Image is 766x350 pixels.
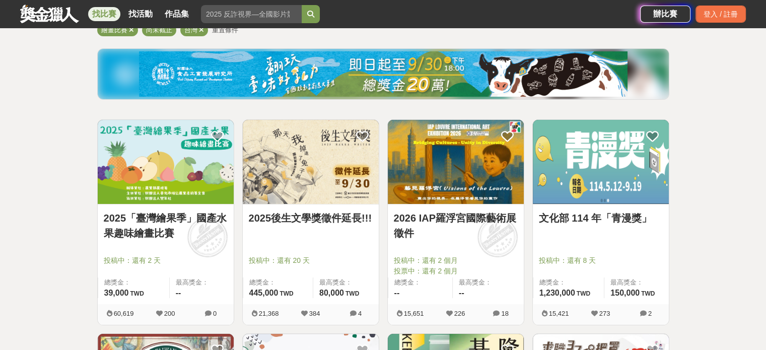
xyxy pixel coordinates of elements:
[104,277,163,288] span: 總獎金：
[549,310,569,317] span: 15,421
[404,310,424,317] span: 15,651
[610,289,640,297] span: 150,000
[319,277,373,288] span: 最高獎金：
[319,289,344,297] span: 80,000
[124,7,157,21] a: 找活動
[104,255,228,266] span: 投稿中：還有 2 天
[501,310,508,317] span: 18
[104,289,129,297] span: 39,000
[243,120,379,204] img: Cover Image
[345,290,359,297] span: TWD
[539,277,598,288] span: 總獎金：
[648,310,652,317] span: 2
[610,277,662,288] span: 最高獎金：
[358,310,362,317] span: 4
[640,6,690,23] a: 辦比賽
[280,290,293,297] span: TWD
[309,310,320,317] span: 384
[139,51,628,97] img: ea6d37ea-8c75-4c97-b408-685919e50f13.jpg
[459,277,518,288] span: 最高獎金：
[146,26,172,34] span: 尚未截止
[176,289,181,297] span: --
[599,310,610,317] span: 273
[201,5,302,23] input: 2025 反詐視界—全國影片競賽
[212,26,238,34] span: 重置條件
[249,277,307,288] span: 總獎金：
[394,289,400,297] span: --
[577,290,590,297] span: TWD
[388,120,524,204] img: Cover Image
[539,289,575,297] span: 1,230,000
[641,290,655,297] span: TWD
[249,255,373,266] span: 投稿中：還有 20 天
[130,290,144,297] span: TWD
[394,211,518,241] a: 2026 IAP羅浮宮國際藝術展徵件
[249,289,278,297] span: 445,000
[249,211,373,226] a: 2025後生文學獎徵件延長!!!
[161,7,193,21] a: 作品集
[213,310,217,317] span: 0
[164,310,175,317] span: 200
[539,211,663,226] a: 文化部 114 年「青漫獎」
[101,26,127,34] span: 繪畫比賽
[88,7,120,21] a: 找比賽
[533,120,669,204] img: Cover Image
[539,255,663,266] span: 投稿中：還有 8 天
[394,255,518,266] span: 投稿中：還有 2 個月
[98,120,234,204] img: Cover Image
[394,266,518,276] span: 投票中：還有 2 個月
[259,310,279,317] span: 21,368
[695,6,746,23] div: 登入 / 註冊
[394,277,447,288] span: 總獎金：
[454,310,465,317] span: 226
[459,289,464,297] span: --
[104,211,228,241] a: 2025「臺灣繪果季」國產水果趣味繪畫比賽
[114,310,134,317] span: 60,619
[176,277,228,288] span: 最高獎金：
[184,26,197,34] span: 台灣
